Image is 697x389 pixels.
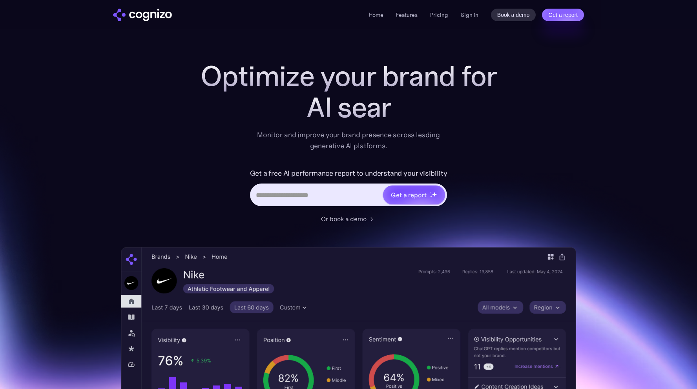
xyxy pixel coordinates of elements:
[321,214,367,224] div: Or book a demo
[542,9,584,21] a: Get a report
[461,10,478,20] a: Sign in
[250,167,447,210] form: Hero URL Input Form
[192,92,505,123] div: AI sear
[113,9,172,21] img: cognizo logo
[430,195,432,198] img: star
[430,11,448,18] a: Pricing
[250,167,447,180] label: Get a free AI performance report to understand your visibility
[432,192,437,197] img: star
[369,11,383,18] a: Home
[491,9,536,21] a: Book a demo
[382,185,446,205] a: Get a reportstarstarstar
[430,192,431,193] img: star
[252,129,445,151] div: Monitor and improve your brand presence across leading generative AI platforms.
[391,190,426,200] div: Get a report
[321,214,376,224] a: Or book a demo
[113,9,172,21] a: home
[192,60,505,92] h1: Optimize your brand for
[396,11,418,18] a: Features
